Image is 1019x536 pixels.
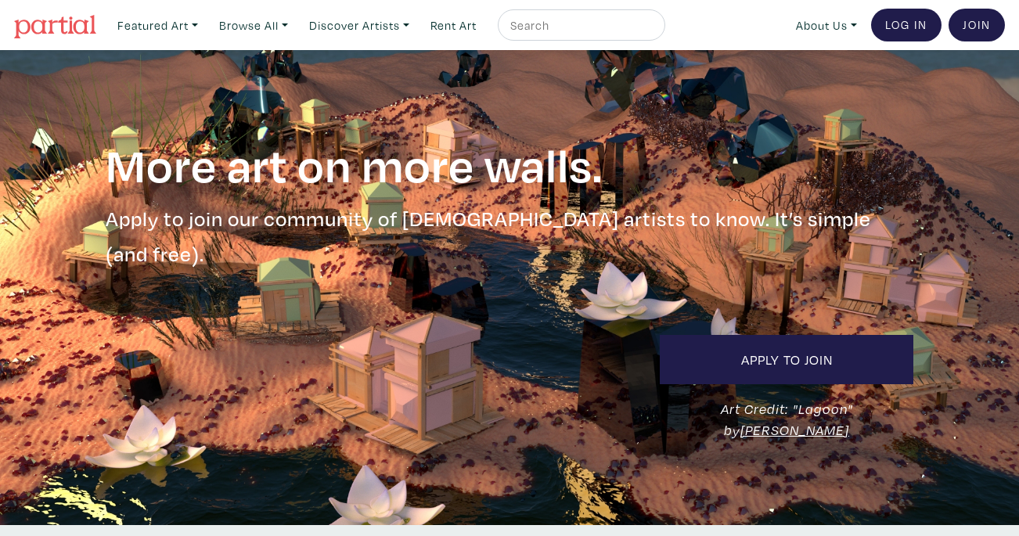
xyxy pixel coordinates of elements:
a: Apply to Join [660,335,913,384]
div: Apply to join our community of [DEMOGRAPHIC_DATA] artists to know. It’s simple (and free). [94,201,925,272]
a: About Us [789,9,864,41]
input: Search [509,16,650,35]
a: Discover Artists [302,9,416,41]
a: Log In [871,9,942,41]
a: Join [949,9,1005,41]
a: Featured Art [110,9,205,41]
a: [PERSON_NAME] [740,421,849,439]
a: Browse All [212,9,295,41]
h1: More art on more walls. [106,135,913,194]
a: Rent Art [423,9,484,41]
div: Art Credit: "Lagoon" by [648,398,925,441]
